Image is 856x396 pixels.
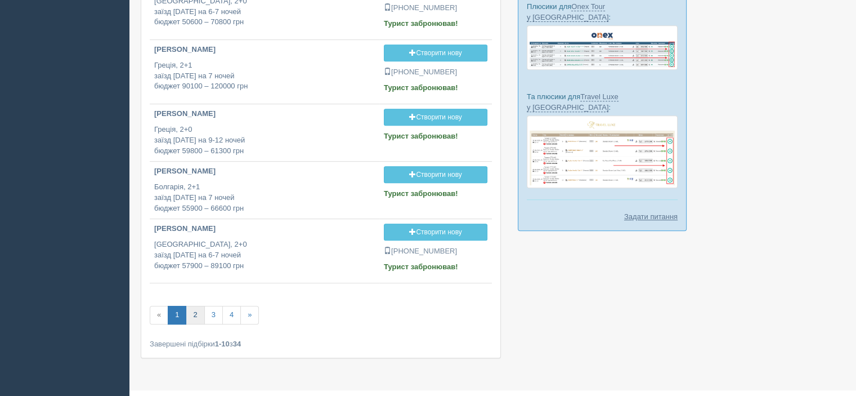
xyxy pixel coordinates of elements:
p: Греція, 2+0 заїзд [DATE] на 9-12 ночей бюджет 59800 – 61300 грн [154,124,375,156]
img: onex-tour-proposal-crm-for-travel-agency.png [527,25,678,70]
b: 34 [233,340,241,348]
p: Турист забронював! [384,83,487,94]
p: [PHONE_NUMBER] [384,67,487,78]
p: [PERSON_NAME] [154,45,375,55]
p: [PHONE_NUMBER] [384,246,487,257]
a: [PERSON_NAME] Греція, 2+0заїзд [DATE] на 9-12 ночейбюджет 59800 – 61300 грн [150,104,379,161]
a: [PERSON_NAME] [GEOGRAPHIC_DATA], 2+0заїзд [DATE] на 6-7 ночейбюджет 57900 – 89100 грн [150,219,379,276]
a: » [240,306,259,324]
img: travel-luxe-%D0%BF%D0%BE%D0%B4%D0%B1%D0%BE%D1%80%D0%BA%D0%B0-%D1%81%D1%80%D0%BC-%D0%B4%D0%BB%D1%8... [527,115,678,188]
a: Створити нову [384,109,487,126]
a: Створити нову [384,166,487,183]
p: [PHONE_NUMBER] [384,3,487,14]
a: Створити нову [384,45,487,61]
p: [PERSON_NAME] [154,224,375,234]
span: « [150,306,168,324]
p: Турист забронював! [384,262,487,273]
a: 3 [204,306,223,324]
p: Та плюсики для : [527,91,678,113]
b: 1-10 [215,340,230,348]
p: Греція, 2+1 заїзд [DATE] на 7 ночей бюджет 90100 – 120000 грн [154,60,375,92]
div: Завершені підбірки з [150,339,492,349]
p: Болгарія, 2+1 заїзд [DATE] на 7 ночей бюджет 55900 – 66600 грн [154,182,375,213]
a: [PERSON_NAME] Болгарія, 2+1заїзд [DATE] на 7 ночейбюджет 55900 – 66600 грн [150,162,379,219]
a: 2 [186,306,204,324]
p: [PERSON_NAME] [154,109,375,119]
a: 1 [168,306,186,324]
a: [PERSON_NAME] Греція, 2+1заїзд [DATE] на 7 ночейбюджет 90100 – 120000 грн [150,40,379,97]
p: Турист забронював! [384,189,487,199]
p: Плюсики для : [527,1,678,23]
p: [GEOGRAPHIC_DATA], 2+0 заїзд [DATE] на 6-7 ночей бюджет 57900 – 89100 грн [154,239,375,271]
p: Турист забронював! [384,19,487,29]
a: 4 [222,306,241,324]
a: Onex Tour у [GEOGRAPHIC_DATA] [527,2,608,22]
a: Створити нову [384,224,487,241]
p: Турист забронював! [384,131,487,142]
a: Задати питання [624,211,678,222]
p: [PERSON_NAME] [154,166,375,177]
